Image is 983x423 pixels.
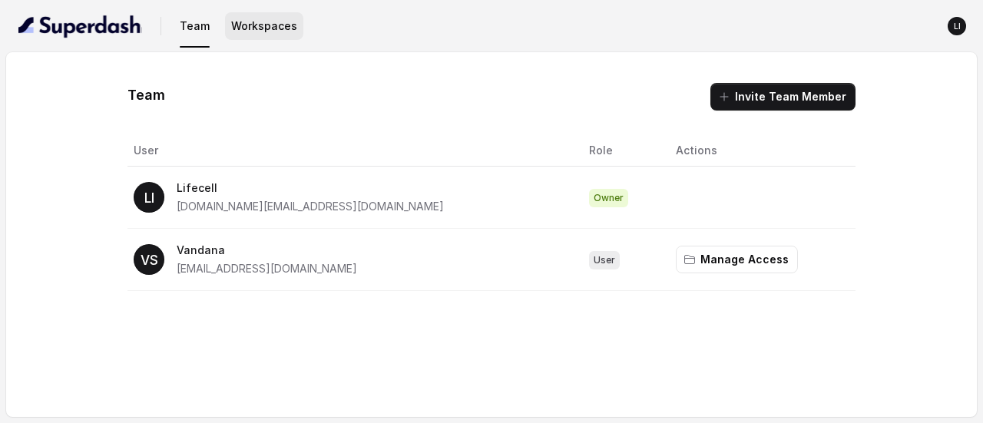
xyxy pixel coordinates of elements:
button: Team [174,12,216,40]
button: Invite Team Member [710,83,856,111]
span: Owner [589,189,628,207]
img: light.svg [18,14,142,38]
h1: Team [127,83,165,107]
th: Actions [664,135,856,167]
th: Role [577,135,664,167]
th: User [127,135,576,167]
text: LI [144,190,154,206]
button: Manage Access [676,246,798,273]
span: [EMAIL_ADDRESS][DOMAIN_NAME] [177,262,357,275]
text: LI [954,21,961,31]
button: Workspaces [225,12,303,40]
span: [DOMAIN_NAME][EMAIL_ADDRESS][DOMAIN_NAME] [177,200,444,213]
span: User [589,251,620,269]
text: VS [141,252,158,268]
p: Lifecell [177,179,444,197]
p: Vandana [177,241,357,259]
